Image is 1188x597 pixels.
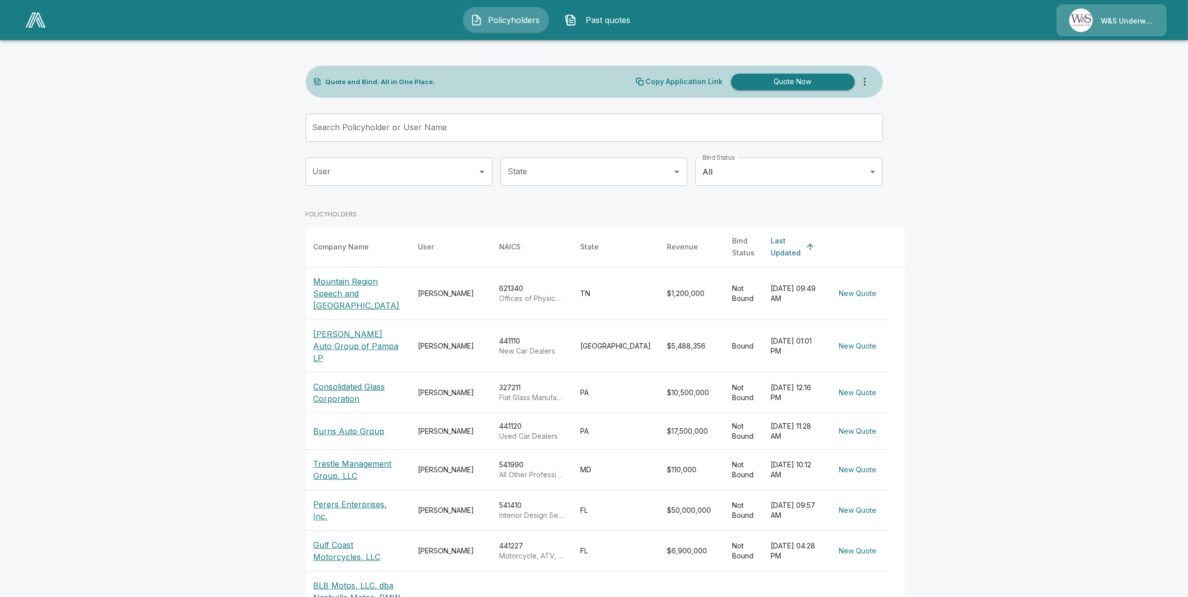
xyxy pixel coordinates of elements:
[470,14,483,26] img: Policyholders Icon
[725,450,763,490] td: Not Bound
[500,460,565,480] div: 541990
[731,74,855,90] button: Quote Now
[1057,5,1166,36] a: Agency IconW&S Underwriters
[725,490,763,531] td: Not Bound
[835,337,881,356] button: New Quote
[500,510,565,520] p: Interior Design Services
[695,158,882,186] div: All
[659,267,725,320] td: $1,200,000
[835,461,881,479] button: New Quote
[500,500,565,520] div: 541410
[659,373,725,413] td: $10,500,000
[659,320,725,373] td: $5,488,356
[727,74,855,90] a: Quote Now
[835,542,881,560] button: New Quote
[500,470,565,480] p: All Other Professional, Scientific, and Technical Services
[314,275,402,312] p: Mountain Region Speech and [GEOGRAPHIC_DATA]
[500,551,565,561] p: Motorcycle, ATV, and All Other Motor Vehicle Dealers
[26,13,46,28] img: AA Logo
[314,241,369,253] div: Company Name
[500,336,565,356] div: 441110
[1101,16,1154,26] p: W&S Underwriters
[500,431,565,441] p: Used Car Dealers
[475,165,489,179] button: Open
[763,531,827,571] td: [DATE] 04:28 PM
[500,541,565,561] div: 441227
[581,241,599,253] div: State
[418,388,484,398] div: [PERSON_NAME]
[573,373,659,413] td: PA
[763,490,827,531] td: [DATE] 09:57 AM
[463,7,549,33] button: Policyholders IconPolicyholders
[314,498,402,522] p: Perers Enterprises, Inc.
[763,320,827,373] td: [DATE] 01:01 PM
[306,210,357,219] p: POLICYHOLDERS
[500,383,565,403] div: 327211
[573,450,659,490] td: MD
[500,421,565,441] div: 441120
[314,425,385,437] p: Burns Auto Group
[573,531,659,571] td: FL
[725,320,763,373] td: Bound
[771,235,801,259] div: Last Updated
[418,465,484,475] div: [PERSON_NAME]
[500,241,521,253] div: NAICS
[835,501,881,520] button: New Quote
[418,241,434,253] div: User
[659,531,725,571] td: $6,900,000
[667,241,698,253] div: Revenue
[659,450,725,490] td: $110,000
[835,284,881,303] button: New Quote
[763,267,827,320] td: [DATE] 09:49 AM
[314,328,402,364] p: [PERSON_NAME] Auto Group of Pampa LP
[314,458,402,482] p: Trestle Management Group, LLC
[725,267,763,320] td: Not Bound
[855,72,875,92] button: more
[763,373,827,413] td: [DATE] 12:16 PM
[500,293,565,304] p: Offices of Physical, Occupational and Speech Therapists, and Audiologists
[725,227,763,267] th: Bind Status
[659,413,725,450] td: $17,500,000
[557,7,643,33] button: Past quotes IconPast quotes
[326,79,435,85] p: Quote and Bind. All in One Place.
[500,283,565,304] div: 621340
[763,450,827,490] td: [DATE] 10:12 AM
[314,539,402,563] p: Gulf Coast Motorcycles, LLC
[418,288,484,298] div: [PERSON_NAME]
[835,384,881,402] button: New Quote
[1069,9,1093,32] img: Agency Icon
[418,426,484,436] div: [PERSON_NAME]
[581,14,636,26] span: Past quotes
[418,505,484,515] div: [PERSON_NAME]
[573,490,659,531] td: FL
[487,14,542,26] span: Policyholders
[565,14,577,26] img: Past quotes Icon
[500,393,565,403] p: Flat Glass Manufacturing
[763,413,827,450] td: [DATE] 11:28 AM
[835,422,881,441] button: New Quote
[418,546,484,556] div: [PERSON_NAME]
[659,490,725,531] td: $50,000,000
[573,413,659,450] td: PA
[725,373,763,413] td: Not Bound
[573,267,659,320] td: TN
[670,165,684,179] button: Open
[418,341,484,351] div: [PERSON_NAME]
[314,381,402,405] p: Consolidated Glass Corporation
[702,153,735,162] label: Bind Status
[725,531,763,571] td: Not Bound
[646,78,723,85] p: Copy Application Link
[500,346,565,356] p: New Car Dealers
[725,413,763,450] td: Not Bound
[573,320,659,373] td: [GEOGRAPHIC_DATA]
